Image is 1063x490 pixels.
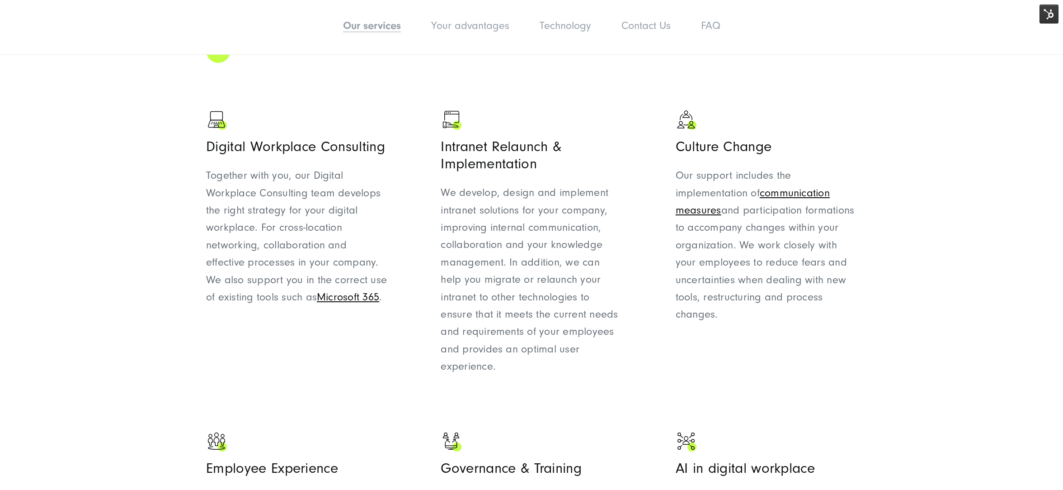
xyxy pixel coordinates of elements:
[701,19,720,32] a: FAQ
[441,184,622,375] div: We develop, design and implement intranet solutions for your company, improving internal communic...
[317,291,379,303] a: Microsoft 365
[441,109,463,132] img: Intranet Agency
[676,167,857,323] div: Our support includes the implementation of and participation formations to accompany changes with...
[206,109,229,132] img: Digital Workplace Consulting
[206,167,387,306] div: Together with you, our Digital Workplace Consulting team develops the right strategy for your dig...
[343,19,401,32] a: Our services
[206,138,387,155] h3: Digital Workplace Consulting
[206,431,229,453] img: Symbol mit drei Personen die in einem Kreis stehen
[676,431,698,453] img: Ein Symbol welches eine Person zeigt von der 6 Linien ab gehen als Zeichen für Kundenbeziehungen ...
[676,138,857,155] h3: Culture Change
[431,19,509,32] a: Your advantages
[676,187,830,216] a: communication measures
[1039,5,1058,24] img: HubSpot Tools Menu Toggle
[441,431,463,453] img: Schwarzer Laptop mit zwei Personen und einem grünem Akzent als Icon.
[621,19,671,32] a: Contact Us
[441,138,622,172] h3: Intranet Relaunch & Implementation
[540,19,591,32] a: Technology
[676,109,698,132] img: Change communication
